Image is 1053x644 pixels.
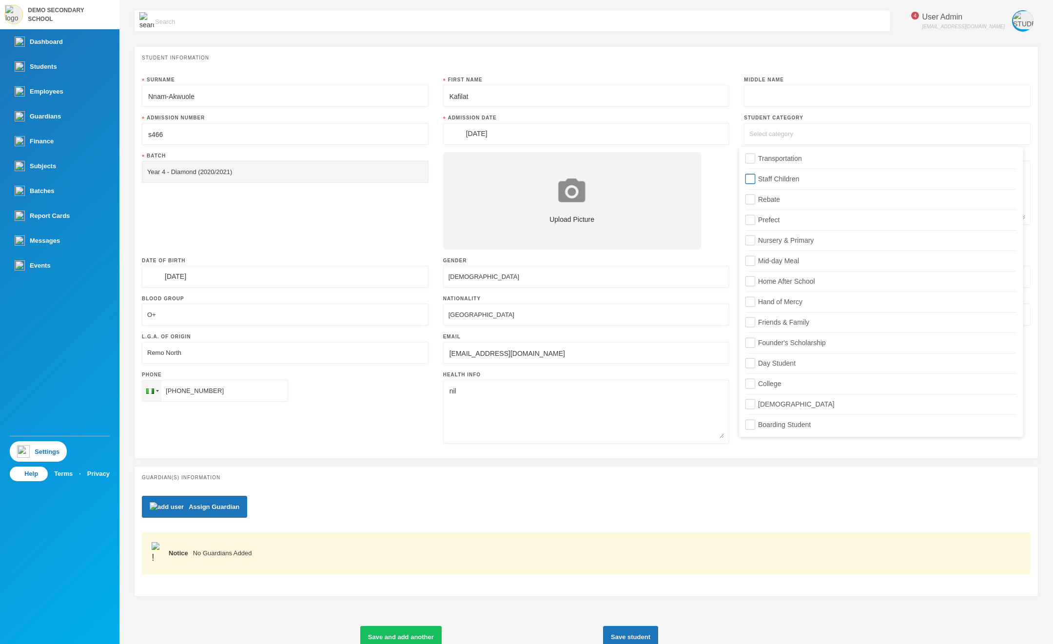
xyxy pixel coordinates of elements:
div: First Name [443,76,730,83]
span: Transportation [754,155,806,162]
div: Dashboard [15,37,63,47]
input: Select date [461,128,552,139]
div: Batch [142,152,429,159]
div: Nigeria: + 234 [142,380,161,401]
div: Batches [15,186,55,196]
div: Remo North [147,348,181,358]
img: add user [150,502,184,512]
input: Select date [160,271,251,282]
div: Admission Number [142,114,429,121]
span: Founder's Scholarship [754,339,830,347]
span: Day Student [754,359,799,367]
span: Upload Picture [549,215,594,225]
textarea: nil [448,385,724,438]
input: Search [154,10,885,32]
img: search [139,12,154,30]
div: Middle Name [744,76,1031,83]
span: Friends & Family [754,318,813,326]
span: Select category [749,130,793,137]
div: Date of Birth [142,257,429,264]
div: Admission Date [443,114,730,121]
div: Finance [15,136,54,146]
span: Notice [169,549,188,557]
div: [EMAIL_ADDRESS][DOMAIN_NAME] [922,23,1005,30]
span: Boarding Student [754,421,815,429]
div: Email [443,333,730,340]
div: Events [15,260,51,271]
div: Guardian(s) Information [142,474,1031,481]
div: Phone [142,371,429,378]
span: Staff Children [754,175,803,183]
div: Gender [443,257,730,264]
span: Prefect [754,216,783,224]
a: Settings [10,441,67,462]
span: Mid-day Meal [754,257,803,265]
div: [DEMOGRAPHIC_DATA] [448,272,519,282]
img: ! [152,542,161,565]
span: [DEMOGRAPHIC_DATA] [754,400,838,408]
img: STUDENT [1013,11,1045,29]
div: Surname [142,76,429,83]
div: Report Cards [15,211,70,221]
div: Guardians [15,111,61,121]
span: Rebate [754,195,784,203]
div: · [79,469,81,479]
div: Student Information [142,54,1031,61]
a: Terms [54,469,73,479]
img: upload [556,177,588,204]
div: O+ [147,310,156,320]
div: L.G.A. of Origin [142,333,429,340]
span: 4 [911,12,919,20]
span: Hand of Mercy [754,298,806,306]
span: Home After School [754,277,819,285]
div: DEMO SECONDARY SCHOOL [28,6,105,23]
div: Nationality [443,295,730,302]
span: Nursery & Primary [754,236,818,244]
div: Subjects [15,161,56,171]
a: Help [10,467,48,481]
div: Employees [15,86,63,97]
div: User Admin [922,11,1005,23]
img: logo [5,5,22,23]
div: Year 4 - Diamond (2020/2021) [147,167,232,177]
div: [GEOGRAPHIC_DATA] [448,310,514,320]
div: Blood Group [142,295,429,302]
a: Privacy [87,469,110,479]
div: Students [15,61,57,72]
div: Student Category [744,114,1031,121]
div: No Guardians Added [169,548,1021,558]
span: College [754,380,785,388]
div: Messages [15,235,60,246]
div: Health Info [443,371,730,378]
button: Assign Guardian [142,496,247,518]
